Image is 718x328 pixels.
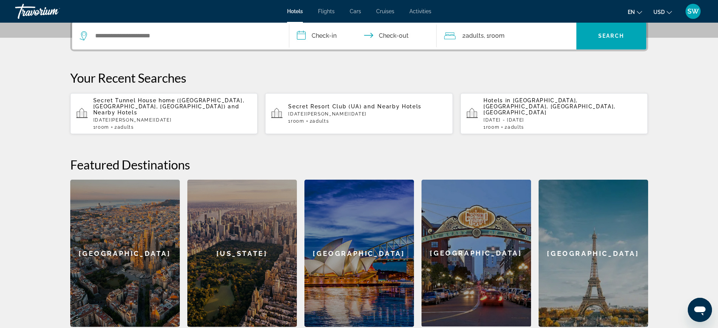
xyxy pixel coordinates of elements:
[628,9,635,15] span: en
[310,119,329,124] span: 2
[683,3,703,19] button: User Menu
[505,125,524,130] span: 2
[539,180,648,327] a: [GEOGRAPHIC_DATA]
[466,32,484,39] span: Adults
[437,22,576,49] button: Travelers: 2 adults, 0 children
[460,93,648,134] button: Hotels in [GEOGRAPHIC_DATA], [GEOGRAPHIC_DATA], [GEOGRAPHIC_DATA], [GEOGRAPHIC_DATA][DATE] - [DAT...
[93,125,109,130] span: 1
[489,32,505,39] span: Room
[576,22,646,49] button: Search
[376,8,394,14] a: Cruises
[483,97,511,103] span: Hotels in
[96,125,109,130] span: Room
[291,119,304,124] span: Room
[409,8,431,14] a: Activities
[70,70,648,85] p: Your Recent Searches
[653,6,672,17] button: Change currency
[70,93,258,134] button: Secret Tunnel House home ([GEOGRAPHIC_DATA], [GEOGRAPHIC_DATA], [GEOGRAPHIC_DATA]) and Nearby Hot...
[187,180,297,327] a: [US_STATE]
[484,31,505,41] span: , 1
[350,8,361,14] a: Cars
[287,8,303,14] a: Hotels
[70,180,180,327] a: [GEOGRAPHIC_DATA]
[508,125,524,130] span: Adults
[688,298,712,322] iframe: Button to launch messaging window
[486,125,500,130] span: Room
[15,2,91,21] a: Travorium
[93,117,252,123] p: [DATE][PERSON_NAME][DATE]
[422,180,531,327] a: [GEOGRAPHIC_DATA]
[70,157,648,172] h2: Featured Destinations
[117,125,134,130] span: Adults
[312,119,329,124] span: Adults
[598,33,624,39] span: Search
[318,8,335,14] a: Flights
[265,93,453,134] button: Secret Resort Club (UA) and Nearby Hotels[DATE][PERSON_NAME][DATE]1Room2Adults
[288,103,362,109] span: Secret Resort Club (UA)
[288,119,304,124] span: 1
[462,31,484,41] span: 2
[483,97,616,115] span: [GEOGRAPHIC_DATA], [GEOGRAPHIC_DATA], [GEOGRAPHIC_DATA], [GEOGRAPHIC_DATA]
[364,103,422,109] span: and Nearby Hotels
[288,111,447,117] p: [DATE][PERSON_NAME][DATE]
[304,180,414,327] a: [GEOGRAPHIC_DATA]
[628,6,642,17] button: Change language
[114,125,134,130] span: 2
[289,22,437,49] button: Check in and out dates
[687,8,699,15] span: SW
[93,103,239,115] span: and Nearby Hotels
[72,22,646,49] div: Search widget
[483,125,499,130] span: 1
[653,9,665,15] span: USD
[483,117,642,123] p: [DATE] - [DATE]
[93,97,245,109] span: Secret Tunnel House home ([GEOGRAPHIC_DATA], [GEOGRAPHIC_DATA], [GEOGRAPHIC_DATA])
